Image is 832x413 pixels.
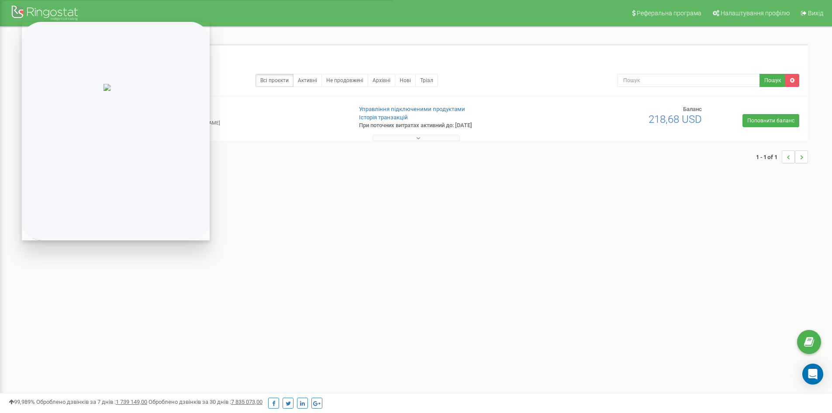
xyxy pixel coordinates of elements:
span: Оброблено дзвінків за 30 днів : [148,399,262,405]
a: Нові [395,74,416,87]
p: При поточних витратах активний до: [DATE] [359,121,541,130]
a: Всі проєкти [255,74,293,87]
span: Вихід [808,10,823,17]
span: 1 - 1 of 1 [756,150,782,163]
span: 218,68 USD [649,113,702,125]
p: [DOMAIN_NAME] [98,108,345,119]
span: 99,989% [9,399,35,405]
span: Оброблено дзвінків за 7 днів : [36,399,147,405]
span: Реферальна програма [637,10,701,17]
u: 7 835 073,00 [231,399,262,405]
a: Управління підключеними продуктами [359,106,465,112]
a: Активні [293,74,322,87]
input: Пошук [618,74,760,87]
span: Налаштування профілю [721,10,790,17]
a: Історія транзакцій [359,114,408,121]
u: 1 739 149,00 [116,399,147,405]
a: Поповнити баланс [742,114,799,127]
a: Не продовжені [321,74,368,87]
button: Пошук [760,74,786,87]
span: Баланс [683,106,702,112]
nav: ... [756,142,808,172]
div: Open Intercom Messenger [802,364,823,385]
a: Архівні [368,74,395,87]
a: Тріал [415,74,438,87]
